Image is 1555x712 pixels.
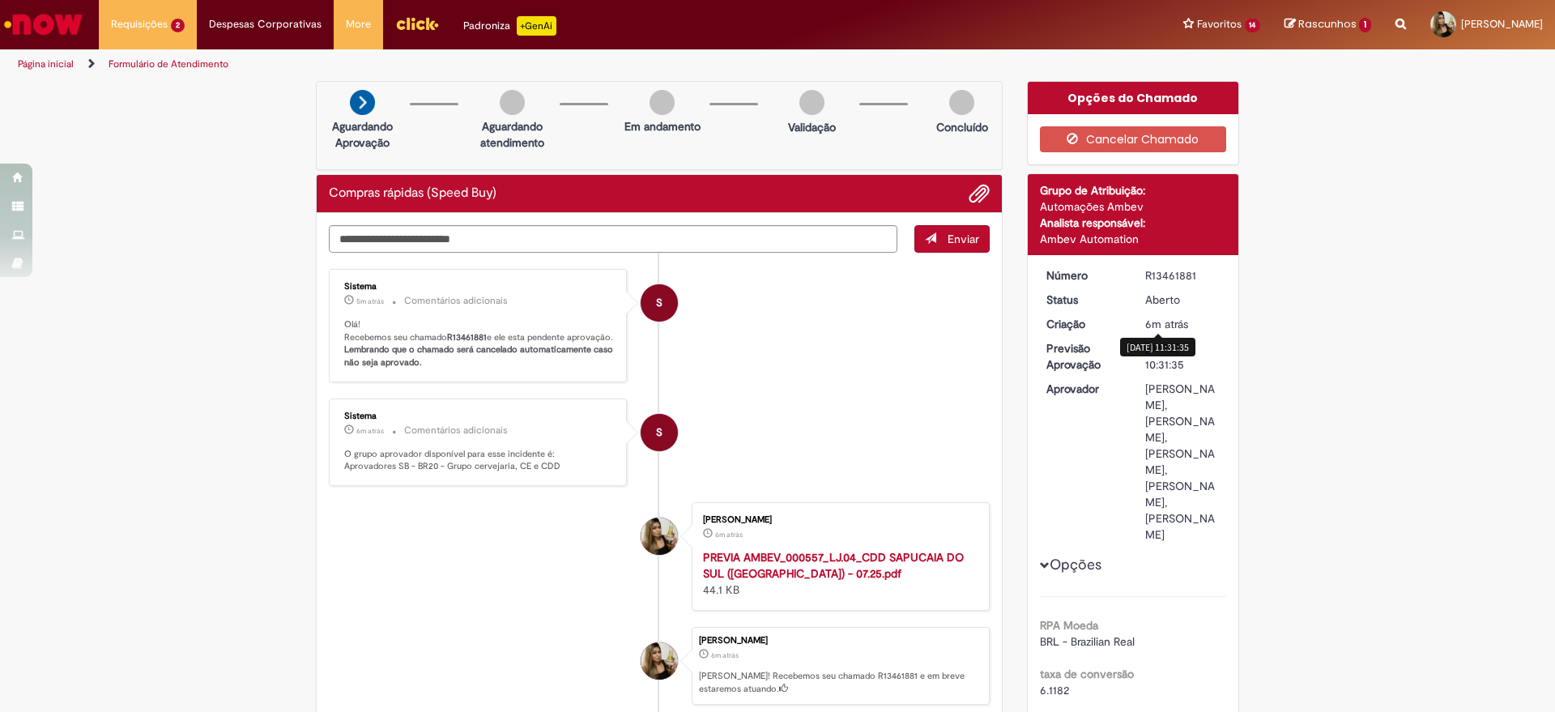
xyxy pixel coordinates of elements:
div: Ambev Automation [1040,231,1227,247]
img: click_logo_yellow_360x200.png [395,11,439,36]
li: Andrielle dos Santos de Oliveira [329,627,990,705]
ul: Trilhas de página [12,49,1025,79]
div: [PERSON_NAME] [699,636,981,646]
time: 29/08/2025 11:31:44 [356,426,384,436]
time: 29/08/2025 11:31:35 [711,650,739,660]
span: Rascunhos [1298,16,1357,32]
b: taxa de conversão [1040,667,1134,681]
button: Cancelar Chamado [1040,126,1227,152]
p: O grupo aprovador disponível para esse incidente é: Aprovadores SB - BR20 - Grupo cervejaria, CE ... [344,448,614,473]
div: [PERSON_NAME], [PERSON_NAME], [PERSON_NAME], [PERSON_NAME], [PERSON_NAME] [1145,381,1221,543]
span: 6m atrás [1145,317,1188,331]
a: Rascunhos [1284,17,1371,32]
a: PREVIA AMBEV_000557_LJ.04_CDD SAPUCAIA DO SUL ([GEOGRAPHIC_DATA]) - 07.25.pdf [703,550,964,581]
span: Enviar [948,232,979,246]
div: Opções do Chamado [1028,82,1239,114]
img: img-circle-grey.png [500,90,525,115]
dt: Previsão Aprovação [1034,340,1134,373]
div: Automações Ambev [1040,198,1227,215]
span: 5m atrás [356,296,384,306]
span: 14 [1245,19,1261,32]
div: Aberto [1145,292,1221,308]
dt: Status [1034,292,1134,308]
div: Padroniza [463,16,556,36]
span: Requisições [111,16,168,32]
span: 1 [1359,18,1371,32]
div: Sistema [344,411,614,421]
span: Favoritos [1197,16,1242,32]
time: 29/08/2025 11:31:14 [715,530,743,539]
dt: Criação [1034,316,1134,332]
div: [PERSON_NAME] [703,515,973,525]
div: System [641,284,678,322]
span: 6.1182 [1040,683,1069,697]
button: Adicionar anexos [969,183,990,204]
div: 44.1 KB [703,549,973,598]
b: Lembrando que o chamado será cancelado automaticamente caso não seja aprovado. [344,343,616,369]
div: 29/08/2025 11:31:35 [1145,316,1221,332]
dt: Número [1034,267,1134,284]
p: Aguardando atendimento [473,118,552,151]
button: Enviar [914,225,990,253]
span: S [656,284,662,322]
div: Andrielle dos Santos de Oliveira [641,642,678,680]
b: RPA Moeda [1040,618,1098,633]
span: S [656,413,662,452]
a: Página inicial [18,58,74,70]
span: 6m atrás [715,530,743,539]
p: Em andamento [624,118,701,134]
div: Grupo de Atribuição: [1040,182,1227,198]
p: Validação [788,119,836,135]
a: Formulário de Atendimento [109,58,228,70]
small: Comentários adicionais [404,294,508,308]
div: Analista responsável: [1040,215,1227,231]
span: 6m atrás [356,426,384,436]
span: 6m atrás [711,650,739,660]
img: ServiceNow [2,8,85,41]
dt: Aprovador [1034,381,1134,397]
b: R13461881 [447,331,487,343]
span: Despesas Corporativas [209,16,322,32]
time: 29/08/2025 11:31:47 [356,296,384,306]
div: [DATE] 11:31:35 [1120,338,1195,356]
span: 2 [171,19,185,32]
div: R13461881 [1145,267,1221,284]
small: Comentários adicionais [404,424,508,437]
div: Sistema [344,282,614,292]
span: More [346,16,371,32]
span: BRL - Brazilian Real [1040,634,1135,649]
textarea: Digite sua mensagem aqui... [329,225,897,253]
img: img-circle-grey.png [650,90,675,115]
img: img-circle-grey.png [799,90,824,115]
p: +GenAi [517,16,556,36]
div: Andrielle dos Santos de Oliveira [641,518,678,555]
p: Olá! Recebemos seu chamado e ele esta pendente aprovação. [344,318,614,369]
div: System [641,414,678,451]
p: [PERSON_NAME]! Recebemos seu chamado R13461881 e em breve estaremos atuando. [699,670,981,695]
img: arrow-next.png [350,90,375,115]
h2: Compras rápidas (Speed Buy) Histórico de tíquete [329,186,496,201]
img: img-circle-grey.png [949,90,974,115]
p: Aguardando Aprovação [323,118,402,151]
span: [PERSON_NAME] [1461,17,1543,31]
p: Concluído [936,119,988,135]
